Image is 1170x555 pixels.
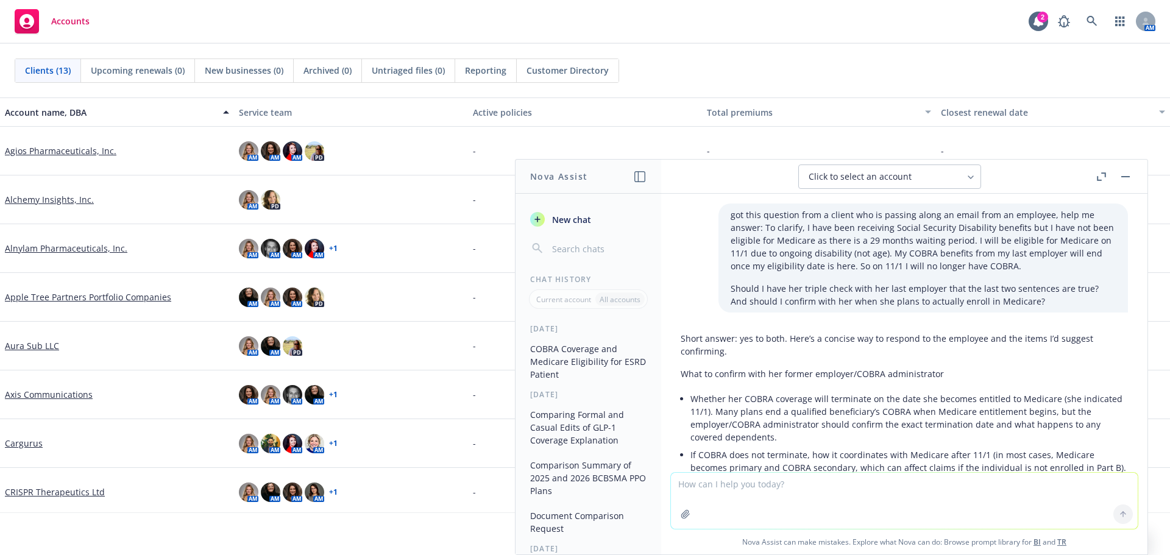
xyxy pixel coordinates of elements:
[465,64,506,77] span: Reporting
[372,64,445,77] span: Untriaged files (0)
[283,434,302,453] img: photo
[525,405,651,450] button: Comparing Formal and Casual Edits of GLP-1 Coverage Explanation
[731,282,1116,308] p: Should I have her triple check with her last employer that the last two sentences are true? And s...
[525,208,651,230] button: New chat
[305,239,324,258] img: photo
[305,141,324,161] img: photo
[5,486,105,498] a: CRISPR Therapeutics Ltd
[525,506,651,539] button: Document Comparison Request
[239,106,463,119] div: Service team
[936,97,1170,127] button: Closest renewal date
[283,385,302,405] img: photo
[261,483,280,502] img: photo
[516,389,661,400] div: [DATE]
[261,288,280,307] img: photo
[305,483,324,502] img: photo
[5,339,59,352] a: Aura Sub LLC
[91,64,185,77] span: Upcoming renewals (0)
[329,391,338,398] a: + 1
[690,390,1128,446] li: Whether her COBRA coverage will terminate on the date she becomes entitled to Medicare (she indic...
[283,288,302,307] img: photo
[305,385,324,405] img: photo
[516,274,661,285] div: Chat History
[525,455,651,501] button: Comparison Summary of 2025 and 2026 BCBSMA PPO Plans
[51,16,90,26] span: Accounts
[1080,9,1104,34] a: Search
[473,106,697,119] div: Active policies
[239,141,258,161] img: photo
[283,239,302,258] img: photo
[550,213,591,226] span: New chat
[666,529,1143,554] span: Nova Assist can make mistakes. Explore what Nova can do: Browse prompt library for and
[261,336,280,356] img: photo
[707,144,710,157] span: -
[283,483,302,502] img: photo
[1037,12,1048,23] div: 2
[941,144,944,157] span: -
[305,434,324,453] img: photo
[681,367,1128,380] p: What to confirm with her former employer/COBRA administrator
[473,388,476,401] span: -
[239,385,258,405] img: photo
[731,208,1116,272] p: got this question from a client who is passing along an email from an employee, help me answer: T...
[525,339,651,384] button: COBRA Coverage and Medicare Eligibility for ESRD Patient
[205,64,283,77] span: New businesses (0)
[473,486,476,498] span: -
[941,106,1152,119] div: Closest renewal date
[516,323,661,334] div: [DATE]
[261,239,280,258] img: photo
[473,339,476,352] span: -
[5,242,127,255] a: Alnylam Pharmaceuticals, Inc.
[261,190,280,210] img: photo
[283,336,302,356] img: photo
[473,193,476,206] span: -
[707,106,918,119] div: Total premiums
[283,141,302,161] img: photo
[239,190,258,210] img: photo
[1033,537,1041,547] a: BI
[468,97,702,127] button: Active policies
[239,336,258,356] img: photo
[530,170,587,183] h1: Nova Assist
[303,64,352,77] span: Archived (0)
[239,483,258,502] img: photo
[798,164,981,189] button: Click to select an account
[261,141,280,161] img: photo
[234,97,468,127] button: Service team
[239,434,258,453] img: photo
[473,144,476,157] span: -
[473,242,476,255] span: -
[1052,9,1076,34] a: Report a Bug
[536,294,591,305] p: Current account
[305,288,324,307] img: photo
[473,291,476,303] span: -
[516,543,661,554] div: [DATE]
[25,64,71,77] span: Clients (13)
[329,440,338,447] a: + 1
[473,437,476,450] span: -
[550,240,647,257] input: Search chats
[329,245,338,252] a: + 1
[1108,9,1132,34] a: Switch app
[5,388,93,401] a: Axis Communications
[5,144,116,157] a: Agios Pharmaceuticals, Inc.
[5,106,216,119] div: Account name, DBA
[681,332,1128,358] p: Short answer: yes to both. Here’s a concise way to respond to the employee and the items I’d sugg...
[1057,537,1066,547] a: TR
[261,385,280,405] img: photo
[526,64,609,77] span: Customer Directory
[261,434,280,453] img: photo
[702,97,936,127] button: Total premiums
[10,4,94,38] a: Accounts
[239,288,258,307] img: photo
[239,239,258,258] img: photo
[690,446,1128,476] li: If COBRA does not terminate, how it coordinates with Medicare after 11/1 (in most cases, Medicare...
[329,489,338,496] a: + 1
[5,193,94,206] a: Alchemy Insights, Inc.
[809,171,912,183] span: Click to select an account
[5,437,43,450] a: Cargurus
[5,291,171,303] a: Apple Tree Partners Portfolio Companies
[600,294,640,305] p: All accounts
